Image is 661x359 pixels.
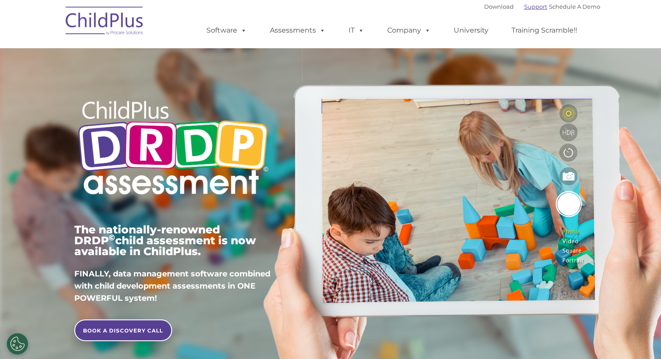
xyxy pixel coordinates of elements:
a: Training Scramble!! [503,22,586,39]
a: IT [340,22,373,39]
img: ChildPlus by Procare Solutions [61,0,148,44]
sup: © [109,233,115,243]
span: FINALLY, data management software combined with child development assessments in ONE POWERFUL sys... [74,269,270,303]
a: Assessments [261,22,334,39]
a: Support [524,3,547,10]
a: Software [198,22,256,39]
a: BOOK A DISCOVERY CALL [74,319,172,341]
a: Schedule A Demo [549,3,600,10]
a: University [445,22,497,39]
button: Cookies Settings [7,333,28,355]
a: Download [484,3,514,10]
font: | [484,3,600,10]
span: The nationally-renowned DRDP child assessment is now available in ChildPlus. [74,223,256,258]
a: Company [379,22,439,39]
img: Copyright - DRDP Logo Light [74,89,272,209]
